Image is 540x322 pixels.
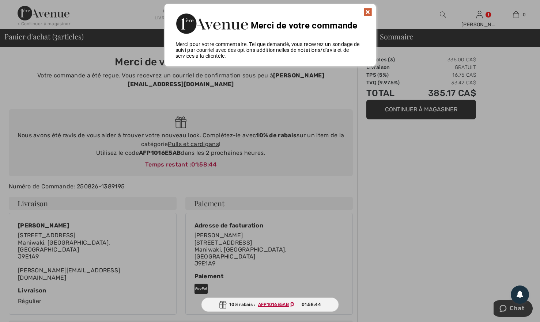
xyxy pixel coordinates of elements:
[251,20,358,31] span: Merci de votre commande
[201,298,339,312] div: 10% rabais :
[175,11,249,36] img: Merci de votre commande
[258,302,289,307] ins: AFP1016E5AB
[165,41,376,59] div: Merci pour votre commentaire. Tel que demandé, vous recevrez un sondage de suivi par courriel ave...
[219,301,226,308] img: Gift.svg
[302,301,321,308] span: 01:58:44
[16,5,31,12] span: Chat
[363,8,372,16] img: x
